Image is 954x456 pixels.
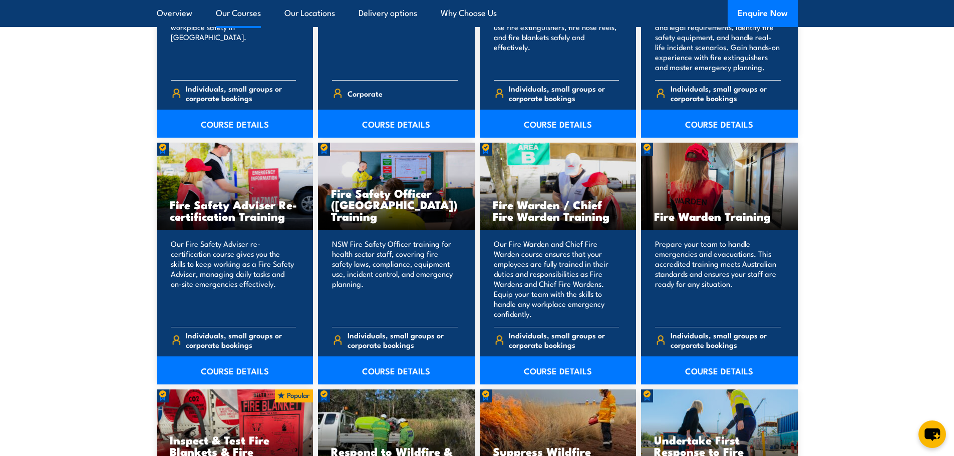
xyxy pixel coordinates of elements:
[493,199,623,222] h3: Fire Warden / Chief Fire Warden Training
[509,84,619,103] span: Individuals, small groups or corporate bookings
[641,110,798,138] a: COURSE DETAILS
[480,110,637,138] a: COURSE DETAILS
[157,110,313,138] a: COURSE DETAILS
[348,330,458,349] span: Individuals, small groups or corporate bookings
[332,239,458,319] p: NSW Fire Safety Officer training for health sector staff, covering fire safety laws, compliance, ...
[348,86,383,101] span: Corporate
[170,199,300,222] h3: Fire Safety Adviser Re-certification Training
[480,356,637,384] a: COURSE DETAILS
[186,84,296,103] span: Individuals, small groups or corporate bookings
[494,239,619,319] p: Our Fire Warden and Chief Fire Warden course ensures that your employees are fully trained in the...
[318,110,475,138] a: COURSE DETAILS
[641,356,798,384] a: COURSE DETAILS
[671,84,781,103] span: Individuals, small groups or corporate bookings
[171,239,296,319] p: Our Fire Safety Adviser re-certification course gives you the skills to keep working as a Fire Sa...
[918,420,946,448] button: chat-button
[654,210,785,222] h3: Fire Warden Training
[331,187,462,222] h3: Fire Safety Officer ([GEOGRAPHIC_DATA]) Training
[655,239,781,319] p: Prepare your team to handle emergencies and evacuations. This accredited training meets Australia...
[318,356,475,384] a: COURSE DETAILS
[671,330,781,349] span: Individuals, small groups or corporate bookings
[509,330,619,349] span: Individuals, small groups or corporate bookings
[157,356,313,384] a: COURSE DETAILS
[186,330,296,349] span: Individuals, small groups or corporate bookings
